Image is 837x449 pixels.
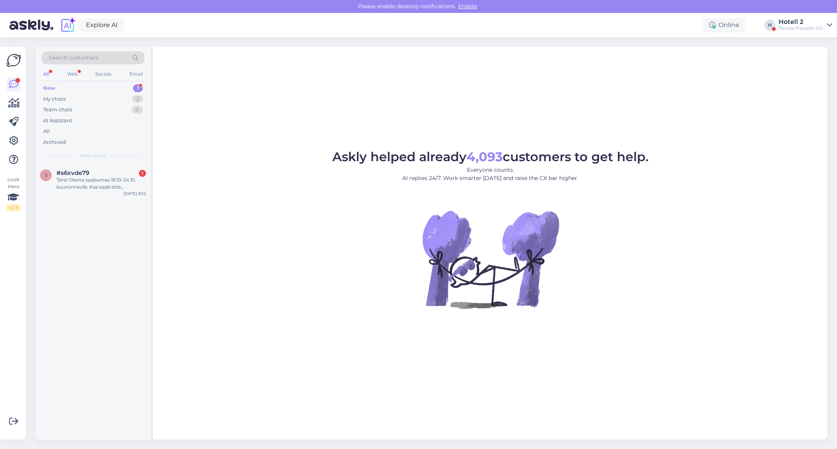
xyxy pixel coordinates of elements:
span: s [45,172,47,178]
div: Look Here [6,176,20,211]
div: Tere! Oleme saabumas 19.10-24.10. kuurortravile. Kas saab ette broneerida ka lisateenuseid(erinev... [57,176,146,191]
div: AI Assistant [43,117,72,125]
div: Hotell 2 [779,19,824,25]
div: 0 [131,106,143,114]
div: Team chats [43,106,72,114]
img: Askly Logo [6,53,21,68]
div: Web [66,69,79,79]
p: Everyone counts. AI replies 24/7. Work smarter [DATE] and raise the CX bar higher. [332,166,649,182]
div: 2 [132,95,143,103]
div: Archived [43,138,66,146]
div: Tervise Paradiis OÜ [779,25,824,31]
div: New [43,84,55,92]
div: [DATE] 8:52 [124,191,146,196]
div: Email [128,69,144,79]
div: Online [703,18,746,32]
div: 0 / 3 [6,204,20,211]
span: #s6xvde79 [57,169,89,176]
img: explore-ai [60,17,76,33]
div: H [764,20,775,31]
div: All [42,69,51,79]
div: Socials [94,69,113,79]
a: Hotell 2Tervise Paradiis OÜ [779,19,832,31]
div: 1 [133,84,143,92]
span: Askly helped already customers to get help. [332,149,649,164]
img: No Chat active [420,189,561,330]
div: My chats [43,95,66,103]
b: 4,093 [467,149,503,164]
span: Enable [456,3,479,10]
div: 1 [139,170,146,177]
div: All [43,127,50,135]
a: Explore AI [79,18,124,32]
span: New chats [80,152,106,159]
span: Search customers [49,54,98,62]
